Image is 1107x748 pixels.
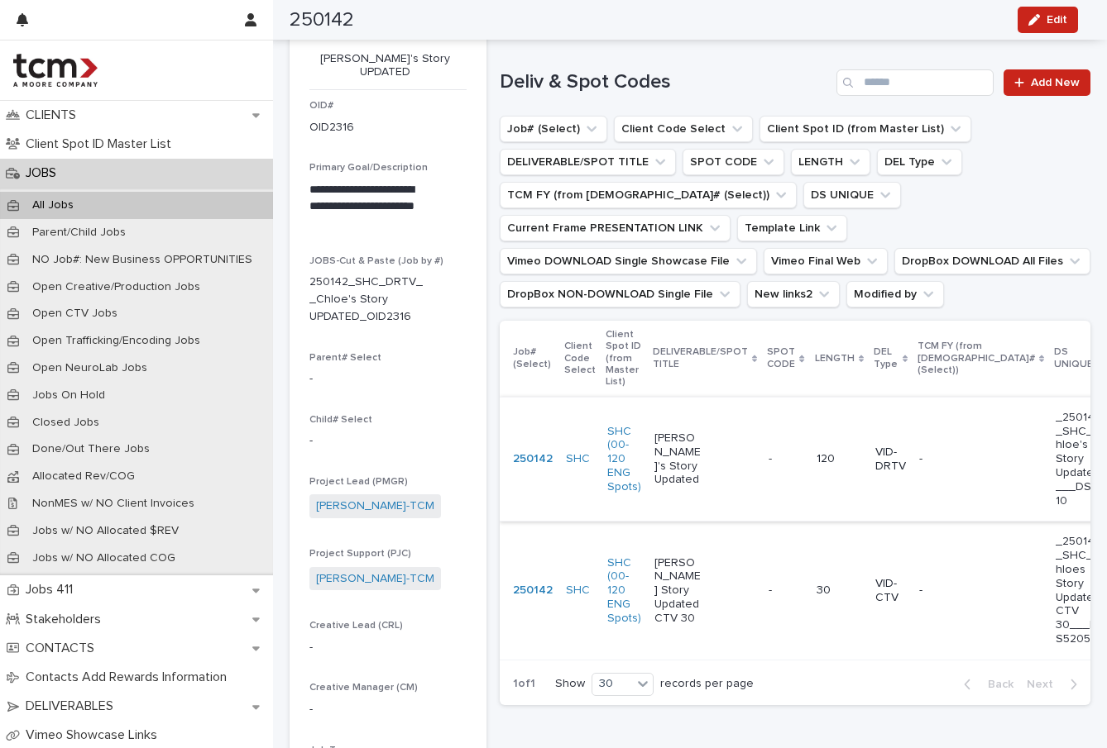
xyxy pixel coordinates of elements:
[309,52,460,80] p: [PERSON_NAME]'s Story UPDATED
[817,452,862,466] p: 120
[836,69,994,96] input: Search
[607,556,641,626] a: SHC (00-120 ENG Spots)
[566,452,590,466] a: SHC
[500,116,607,142] button: Job# (Select)
[1047,14,1067,26] span: Edit
[951,677,1020,692] button: Back
[19,253,266,267] p: NO Job#: New Business OPPORTUNITIES
[769,580,775,598] p: -
[846,281,944,307] button: Modified by
[309,701,467,718] p: -
[660,677,754,691] p: records per page
[309,549,411,559] span: Project Support (PJC)
[19,524,192,538] p: Jobs w/ NO Allocated $REV
[592,675,632,693] div: 30
[513,584,553,598] a: 250142
[19,582,86,598] p: Jobs 411
[555,677,585,691] p: Show
[309,256,443,266] span: JOBS-Cut & Paste (Job by #)
[737,215,847,241] button: Template Link
[309,163,428,173] span: Primary Goal/Description
[875,445,906,474] p: VID-DRTV
[654,556,703,626] p: [PERSON_NAME] Story Updated CTV 30
[978,679,1014,690] span: Back
[309,683,418,693] span: Creative Manager (CM)
[564,337,596,379] p: Client Code Select
[817,584,862,598] p: 30
[19,136,184,152] p: Client Spot ID Master List
[607,425,641,494] a: SHC (00-120 ENG Spots)
[309,621,403,631] span: Creative Lead (CRL)
[19,669,240,685] p: Contacts Add Rewards Information
[919,452,968,466] p: -
[309,432,467,450] p: -
[19,165,69,181] p: JOBS
[566,584,590,598] a: SHC
[874,343,899,374] p: DEL Type
[769,449,775,466] p: -
[1020,677,1090,692] button: Next
[760,116,971,142] button: Client Spot ID (from Master List)
[764,248,888,274] button: Vimeo Final Web
[19,551,189,565] p: Jobs w/ NO Allocated COG
[309,101,333,111] span: OID#
[500,215,731,241] button: Current Frame PRESENTATION LINK
[309,415,372,425] span: Child# Select
[19,442,163,456] p: Done/Out There Jobs
[1018,7,1078,33] button: Edit
[19,107,89,123] p: CLIENTS
[894,248,1090,274] button: DropBox DOWNLOAD All Files
[309,370,467,388] p: -
[19,334,213,348] p: Open Trafficking/Encoding Jobs
[19,497,208,511] p: NonMES w/ NO Client Invoices
[875,577,906,605] p: VID-CTV
[316,498,434,515] a: [PERSON_NAME]-TCM
[500,248,757,274] button: Vimeo DOWNLOAD Single Showcase File
[19,698,127,714] p: DELIVERABLES
[500,281,740,307] button: DropBox NON-DOWNLOAD Single File
[654,431,703,487] p: [PERSON_NAME]'s Story Updated
[606,326,643,392] p: Client Spot ID (from Master List)
[803,182,901,208] button: DS UNIQUE
[513,343,554,374] p: Job# (Select)
[309,274,427,325] p: 250142_SHC_DRTV__Chloe's Story UPDATED_OID2316
[918,337,1035,379] p: TCM FY (from [DEMOGRAPHIC_DATA]# (Select))
[13,54,98,87] img: 4hMmSqQkux38exxPVZHQ
[316,570,434,588] a: [PERSON_NAME]-TCM
[767,343,795,374] p: SPOT CODE
[683,149,784,175] button: SPOT CODE
[19,198,87,212] p: All Jobs
[1004,69,1090,96] a: Add New
[19,388,118,403] p: Jobs On Hold
[309,639,467,656] p: -
[877,149,962,175] button: DEL Type
[1027,679,1063,690] span: Next
[19,307,131,321] p: Open CTV Jobs
[513,452,553,466] a: 250142
[290,8,354,32] h2: 250142
[19,469,148,484] p: Allocated Rev/COG
[309,119,354,136] p: OID2316
[1056,535,1105,646] p: _250142_SHC_Chloes Story Updated CTV 30___DS5205
[791,149,870,175] button: LENGTH
[19,727,170,743] p: Vimeo Showcase Links
[653,343,748,374] p: DELIVERABLE/SPOT TITLE
[19,280,213,294] p: Open Creative/Production Jobs
[815,350,855,368] p: LENGTH
[1031,77,1080,88] span: Add New
[1054,343,1097,374] p: DS UNIQUE
[919,584,968,598] p: -
[19,361,161,375] p: Open NeuroLab Jobs
[614,116,753,142] button: Client Code Select
[500,664,549,704] p: 1 of 1
[747,281,840,307] button: New links2
[1056,411,1105,508] p: _250142_SHC_Chloe's Story Updated___DS5110
[19,641,108,656] p: CONTACTS
[19,416,113,430] p: Closed Jobs
[19,612,114,627] p: Stakeholders
[309,477,408,487] span: Project Lead (PMGR)
[500,70,830,94] h1: Deliv & Spot Codes
[500,182,797,208] button: TCM FY (from Job# (Select))
[19,226,139,240] p: Parent/Child Jobs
